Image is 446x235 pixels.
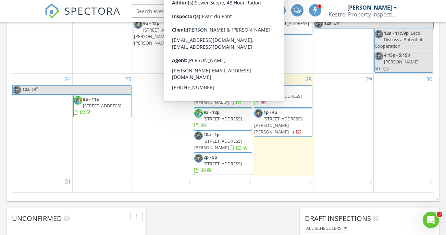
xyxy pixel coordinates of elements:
a: Go to August 26, 2025 [184,74,193,85]
td: Go to September 1, 2025 [73,176,133,199]
a: 9a - 12p [STREET_ADDRESS] [254,86,302,106]
div: All schedulers [306,226,347,231]
div: Kestrel Property Inspections LLC [329,11,397,18]
img: The Best Home Inspection Software - Spectora [45,3,60,19]
a: Go to August 30, 2025 [425,74,434,85]
td: Go to August 26, 2025 [133,73,193,176]
span: [STREET_ADDRESS] [263,93,302,99]
img: 50c1566a69034aaaa35d0b34dadff4d9.jpeg [375,30,383,38]
td: Go to August 23, 2025 [373,7,434,73]
td: Go to September 3, 2025 [193,176,253,199]
a: 10a - 1p [STREET_ADDRESS][PERSON_NAME] [194,130,252,153]
img: 50c1566a69034aaaa35d0b34dadff4d9.jpeg [194,154,203,163]
a: Go to August 31, 2025 [63,176,72,187]
td: Go to August 30, 2025 [373,73,434,176]
a: Go to September 3, 2025 [247,176,253,187]
span: 7:30a - 10:30a [203,86,232,93]
img: 50c1566a69034aaaa35d0b34dadff4d9.jpeg [254,109,263,118]
span: [STREET_ADDRESS] [203,161,242,167]
a: 1p - 4p [STREET_ADDRESS][PERSON_NAME][PERSON_NAME] [254,108,312,137]
span: 2p - 11p [203,31,220,37]
a: 1p [STREET_ADDRESS] [254,19,312,35]
a: Go to September 6, 2025 [428,176,434,187]
a: SPECTORA [45,9,121,24]
div: [PERSON_NAME] [347,4,392,11]
span: 8a - 11a [83,96,99,102]
input: Search everything... [131,4,268,18]
span: 9a - 12p [263,86,280,93]
a: Go to September 1, 2025 [127,176,133,187]
span: SPECTORA [64,3,121,18]
a: 9a - 12p [STREET_ADDRESS] [254,85,312,108]
td: Go to September 4, 2025 [253,176,313,199]
img: 50c1566a69034aaaa35d0b34dadff4d9.jpeg [375,52,383,60]
img: evan_kestrel_profile_pic2.jpg [74,96,82,105]
a: Go to September 4, 2025 [307,176,313,187]
a: 2p - 5p [STREET_ADDRESS] [194,153,252,175]
img: 50c1566a69034aaaa35d0b34dadff4d9.jpeg [194,86,203,95]
span: 12a - 11:59p [384,30,409,36]
td: Go to September 5, 2025 [313,176,374,199]
span: [STREET_ADDRESS] [203,116,242,122]
a: 8a - 11a [STREET_ADDRESS] [73,95,132,117]
a: Go to September 5, 2025 [368,176,373,187]
span: [PERSON_NAME] Strings [375,59,419,71]
td: Go to August 29, 2025 [313,73,374,176]
a: Go to August 25, 2025 [124,74,133,85]
td: Go to August 28, 2025 [253,73,313,176]
span: Off [333,20,340,26]
a: 8a - 11a [STREET_ADDRESS] [74,96,121,115]
span: Unconfirmed [12,214,62,223]
td: Go to September 2, 2025 [133,176,193,199]
span: 1p [263,20,269,26]
button: All schedulers [305,224,348,233]
span: [STREET_ADDRESS] [271,20,309,26]
img: 50c1566a69034aaaa35d0b34dadff4d9.jpeg [134,20,143,29]
a: 9a - 12p [STREET_ADDRESS] [194,109,242,128]
a: 7:30a - 10:30a [STREET_ADDRESS][PERSON_NAME] [194,86,242,106]
span: Draft Inspections [305,214,371,223]
td: Go to August 22, 2025 [313,7,374,73]
td: Go to September 6, 2025 [373,176,434,199]
a: Go to September 2, 2025 [187,176,193,187]
span: [STREET_ADDRESS][PERSON_NAME][PERSON_NAME] [254,116,302,135]
td: Go to August 24, 2025 [12,73,73,176]
a: Go to August 24, 2025 [63,74,72,85]
span: Off [222,31,228,37]
td: Go to August 19, 2025 [133,7,193,73]
img: 50c1566a69034aaaa35d0b34dadff4d9.jpeg [13,86,21,94]
a: Go to August 27, 2025 [244,74,253,85]
img: 50c1566a69034aaaa35d0b34dadff4d9.jpeg [194,20,203,29]
span: 10a - 1p [203,131,220,138]
td: Go to August 25, 2025 [73,73,133,176]
a: 1p - 4p [STREET_ADDRESS][PERSON_NAME][PERSON_NAME] [254,109,302,135]
span: [STREET_ADDRESS][PERSON_NAME] [194,93,242,106]
span: Off [32,86,38,92]
span: 9a - 12p [143,20,159,26]
img: evan_kestrel_profile_pic2.jpg [194,109,203,118]
span: 12a [22,86,30,94]
span: Off [213,20,220,26]
span: [STREET_ADDRESS][PERSON_NAME] [194,138,242,151]
span: 12a [203,20,211,26]
img: 50c1566a69034aaaa35d0b34dadff4d9.jpeg [254,86,263,95]
a: 9a - 12p [STREET_ADDRESS][PERSON_NAME][PERSON_NAME] [134,20,188,46]
span: Let’s Discuss a Potential Cooperation [375,30,422,49]
span: [STREET_ADDRESS][PERSON_NAME][PERSON_NAME] [134,27,182,46]
td: Go to August 20, 2025 [193,7,253,73]
iframe: Intercom live chat [423,212,439,228]
a: Go to August 29, 2025 [364,74,373,85]
img: 50c1566a69034aaaa35d0b34dadff4d9.jpeg [254,20,263,29]
td: Go to August 21, 2025 [253,7,313,73]
td: Go to August 18, 2025 [73,7,133,73]
a: 10a - 1p [STREET_ADDRESS][PERSON_NAME] [194,131,248,151]
a: 9a - 12p [STREET_ADDRESS] [194,108,252,130]
span: 2p - 5p [203,154,217,160]
img: evan_kestrel_profile_pic2.jpg [194,31,203,40]
td: Go to August 31, 2025 [12,176,73,199]
td: Go to August 17, 2025 [12,7,73,73]
img: 50c1566a69034aaaa35d0b34dadff4d9.jpeg [194,131,203,140]
span: 12a [324,20,332,28]
a: 7:30a - 10:30a [STREET_ADDRESS][PERSON_NAME] [194,85,252,108]
a: 9a - 12p [STREET_ADDRESS][PERSON_NAME][PERSON_NAME] [134,19,192,48]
